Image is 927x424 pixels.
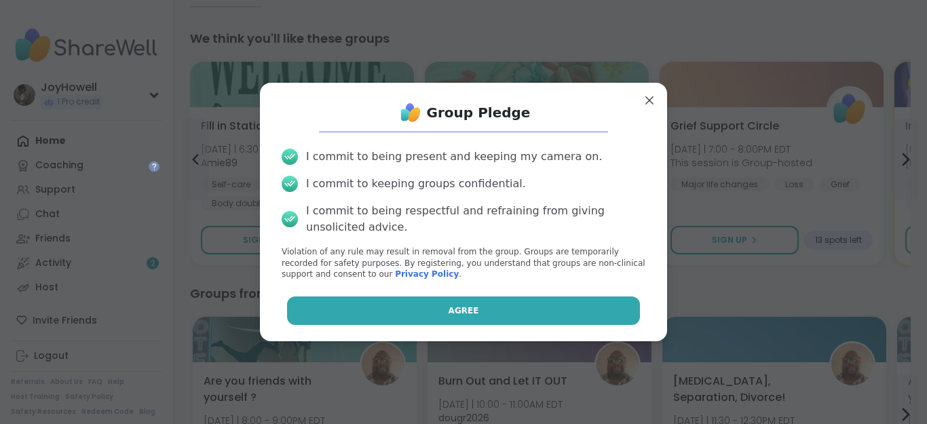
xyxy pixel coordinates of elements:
div: I commit to being present and keeping my camera on. [306,149,602,165]
span: Agree [449,305,479,317]
button: Agree [287,296,641,325]
h1: Group Pledge [427,103,531,122]
div: I commit to being respectful and refraining from giving unsolicited advice. [306,203,645,235]
img: ShareWell Logo [397,99,424,126]
div: I commit to keeping groups confidential. [306,176,526,192]
iframe: Spotlight [149,161,159,172]
p: Violation of any rule may result in removal from the group. Groups are temporarily recorded for s... [282,246,645,280]
a: Privacy Policy [395,269,459,279]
